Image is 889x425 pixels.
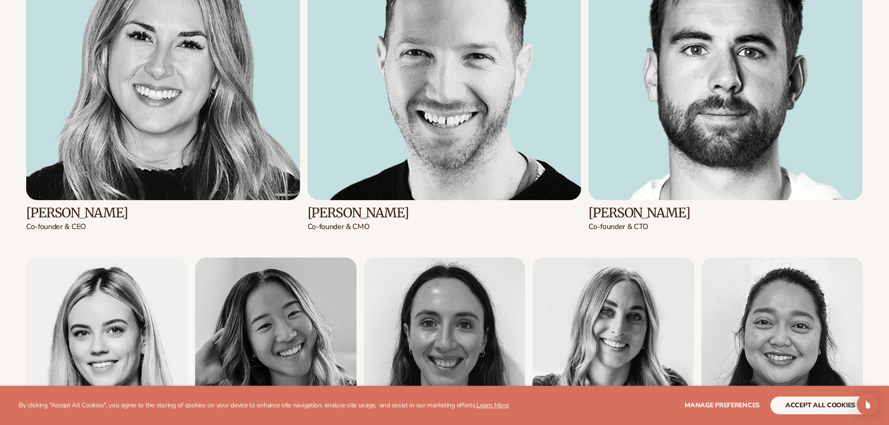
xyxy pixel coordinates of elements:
[476,401,508,410] a: Learn More
[685,401,760,410] span: Manage preferences
[532,258,694,419] img: Shopify Image 11
[308,222,581,232] p: Co-founder & CMO
[26,222,300,232] p: Co-founder & CEO
[364,258,525,419] img: Shopify Image 10
[685,397,760,414] button: Manage preferences
[195,258,357,419] img: Shopify Image 9
[857,393,879,416] div: Open Intercom Messenger
[588,206,862,220] h3: [PERSON_NAME]
[26,206,300,220] h3: [PERSON_NAME]
[770,397,870,414] button: accept all cookies
[19,402,509,410] p: By clicking "Accept All Cookies", you agree to the storing of cookies on your device to enhance s...
[308,206,581,220] h3: [PERSON_NAME]
[588,222,862,232] p: Co-founder & CTO
[26,258,188,419] img: Shopify Image 8
[701,258,863,419] img: Shopify Image 12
